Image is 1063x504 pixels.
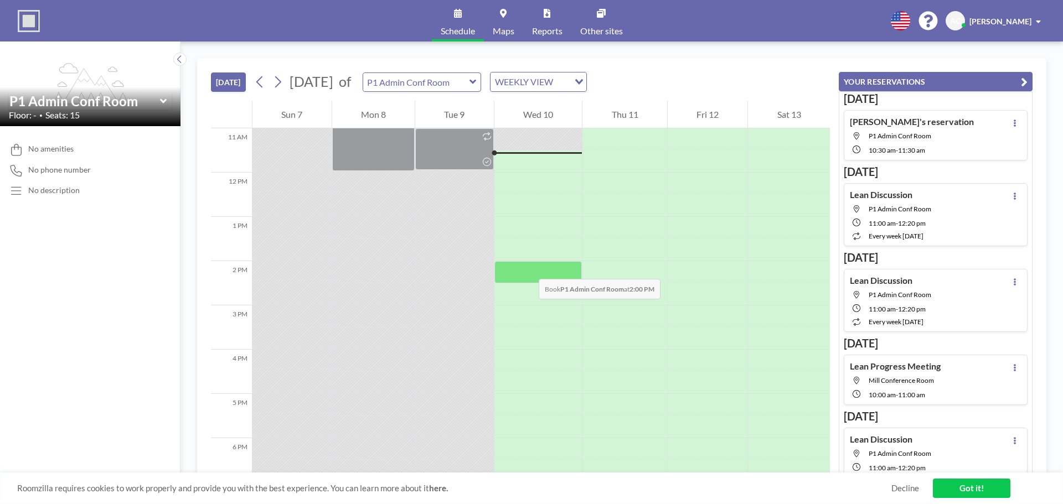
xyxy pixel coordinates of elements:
h4: Lean Discussion [850,434,912,445]
a: here. [429,483,448,493]
span: P1 Admin Conf Room [869,132,931,140]
span: Reports [532,27,563,35]
h3: [DATE] [844,409,1028,423]
h3: [DATE] [844,251,1028,264]
div: 11 AM [211,128,252,173]
div: Sun 7 [252,101,332,128]
b: 2:00 PM [629,285,654,293]
span: Floor: - [9,110,37,121]
div: 1 PM [211,217,252,261]
a: Decline [891,483,919,493]
div: Sat 13 [748,101,830,128]
input: Search for option [556,75,568,89]
div: Wed 10 [494,101,582,128]
span: [PERSON_NAME] [969,17,1031,26]
span: Mill Conference Room [869,376,934,385]
span: 11:00 AM [869,464,896,472]
h4: Lean Progress Meeting [850,361,941,372]
div: Fri 12 [668,101,748,128]
a: Got it! [933,479,1010,498]
span: Schedule [441,27,475,35]
div: Search for option [491,72,586,91]
span: - [896,305,898,313]
span: 10:30 AM [869,146,896,154]
span: every week [DATE] [869,232,923,240]
span: AC [950,16,961,26]
button: [DATE] [211,72,246,92]
span: P1 Admin Conf Room [869,205,931,213]
span: of [339,73,351,90]
span: - [896,146,898,154]
span: - [896,391,898,399]
span: Maps [493,27,514,35]
div: Thu 11 [582,101,667,128]
span: [DATE] [290,73,333,90]
div: No description [28,185,80,195]
span: P1 Admin Conf Room [869,290,931,299]
span: - [896,464,898,472]
span: 11:00 AM [869,305,896,313]
span: Other sites [580,27,623,35]
div: 6 PM [211,438,252,482]
span: P1 Admin Conf Room [869,449,931,458]
span: 12:20 PM [898,305,926,313]
span: 11:30 AM [898,146,925,154]
span: No amenities [28,144,74,154]
input: P1 Admin Conf Room [9,93,160,109]
input: P1 Admin Conf Room [363,73,469,91]
h3: [DATE] [844,92,1028,106]
span: 10:00 AM [869,391,896,399]
span: 12:20 PM [898,464,926,472]
span: Book at [539,279,660,299]
span: Seats: 15 [45,110,80,121]
b: P1 Admin Conf Room [560,285,624,293]
button: YOUR RESERVATIONS [839,72,1033,91]
span: WEEKLY VIEW [493,75,555,89]
div: 4 PM [211,350,252,394]
h4: [PERSON_NAME]'s reservation [850,116,974,127]
span: • [39,112,43,119]
span: every week [DATE] [869,318,923,326]
span: 11:00 AM [898,391,925,399]
h4: Lean Discussion [850,189,912,200]
img: organization-logo [18,10,40,32]
span: 11:00 AM [869,219,896,227]
span: 12:20 PM [898,219,926,227]
h3: [DATE] [844,165,1028,179]
span: Roomzilla requires cookies to work properly and provide you with the best experience. You can lea... [17,483,891,493]
div: 2 PM [211,261,252,305]
h3: [DATE] [844,336,1028,350]
span: - [896,219,898,227]
span: No phone number [28,165,91,175]
div: Mon 8 [332,101,415,128]
h4: Lean Discussion [850,275,912,286]
div: 12 PM [211,173,252,217]
div: Tue 9 [415,101,494,128]
div: 5 PM [211,394,252,438]
div: 3 PM [211,305,252,350]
